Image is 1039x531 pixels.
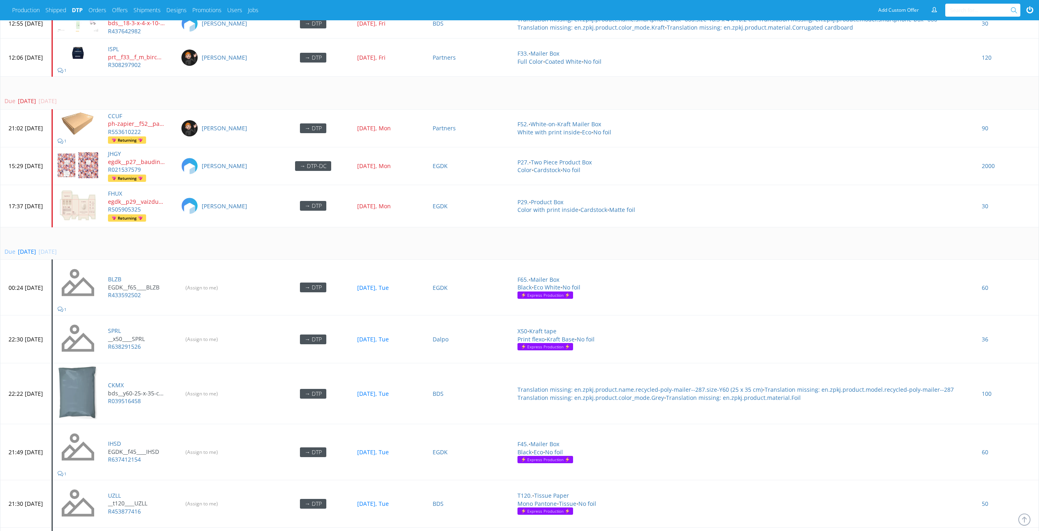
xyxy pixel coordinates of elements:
[517,128,580,136] a: White with print inside
[108,283,165,291] p: EGDK__f65____BLZB
[357,390,389,397] a: [DATE], Tue
[357,162,423,170] a: [DATE], Mon
[517,50,528,57] a: F33.
[58,366,98,420] img: version_two_editor_design
[520,291,571,299] span: Express Production
[300,283,326,292] div: → DTP
[357,335,389,343] a: [DATE], Tue
[108,45,119,53] a: ISPL
[58,305,67,313] a: 1
[9,335,43,343] p: 22:30 [DATE]
[248,6,259,14] a: Jobs
[300,19,326,28] div: → DTP
[108,19,171,27] a: bds__18-3-x-4-x-10-2-cm__20219877543__MSDA
[520,507,571,515] span: Express Production
[582,128,591,136] a: Eco
[108,120,165,128] p: ph-zapier__f52__parenthese__CCUF
[513,480,977,528] td: • • •
[64,471,67,477] span: 1
[108,389,165,397] p: bds__y60-25-x-35-cm__filip__CKMX
[667,24,853,31] a: Translation missing: en.zpkj.product.material.Corrugated cardboard
[227,6,242,14] a: Users
[547,335,575,343] a: Kraft Base
[108,507,141,515] a: R453877416
[108,158,165,166] p: egdk__p27__baudin__JHGY
[982,390,992,397] a: 100
[58,152,98,178] img: version_two_editor_design.png
[108,499,165,507] p: __t120____UZLL
[300,390,326,397] a: → DTP
[982,54,992,61] a: 120
[433,284,448,291] a: EGDK
[9,19,43,28] p: 12:55 [DATE]
[300,283,326,291] a: → DTP
[108,492,121,499] a: UZLL
[9,124,43,132] p: 21:02 [DATE]
[433,335,448,343] a: Dalpo
[433,124,456,132] a: Partners
[72,6,83,14] a: DTP
[874,4,923,17] a: Add Custom Offer
[300,335,326,343] a: → DTP
[108,389,171,397] a: bds__y60-25-x-35-cm__filip__CKMX
[108,275,121,283] a: BLZB
[108,158,171,166] a: egdk__p27__baudin__JHGY
[300,123,326,133] div: → DTP
[15,97,36,105] div: [DATE]
[517,500,557,507] a: Mono Pantone
[517,327,527,335] a: X50
[45,6,66,14] a: Shipped
[108,440,121,447] a: IHSD
[108,136,146,144] a: Returning
[4,248,15,256] div: Due
[517,440,528,448] a: F45.
[513,185,977,227] td: • • •
[529,327,556,335] a: Kraft tape
[202,54,247,62] a: [PERSON_NAME]
[300,124,326,132] a: → DTP
[517,158,529,166] a: P27.
[765,386,954,393] a: Translation missing: en.zpkj.product.model.recycled-poly-mailer--287
[108,283,171,291] a: EGDK__f65____BLZB
[108,327,121,335] a: SPRL
[950,4,1012,17] input: Search for...
[433,162,448,170] a: EGDK
[108,214,146,222] a: Returning
[58,136,67,145] a: 1
[202,124,247,132] a: [PERSON_NAME]
[64,138,67,144] span: 1
[202,162,247,170] a: [PERSON_NAME]
[108,198,165,206] p: egdk__p29__vaizduote__FHUX
[513,260,977,315] td: • • •
[517,283,532,291] a: Black
[108,198,171,206] a: egdk__p29__vaizduote__FHUX
[531,198,563,206] a: Product Box
[300,499,326,509] div: → DTP
[300,19,326,27] a: → DTP
[300,389,326,399] div: → DTP
[9,390,43,398] p: 22:22 [DATE]
[166,6,187,14] a: Designs
[433,19,444,27] a: BDS
[666,394,801,401] a: Translation missing: en.zpkj.product.material.Foil
[534,448,543,456] a: Eco
[545,448,563,456] a: No foil
[982,448,988,456] a: 60
[517,448,532,456] a: Black
[300,448,326,456] a: → DTP
[108,397,141,405] a: R039516458
[110,175,144,182] span: Returning
[982,162,995,170] a: 2000
[9,54,43,62] p: 12:06 [DATE]
[58,14,98,32] img: version_two_editor_design.png
[433,390,444,397] a: BDS
[110,214,144,222] span: Returning
[517,386,763,393] a: Translation missing: en.zpkj.product.name.recycled-poly-mailer--287.size-Y60 (25 x 35 cm)
[9,500,43,508] p: 21:30 [DATE]
[357,19,423,28] a: [DATE], Fri
[4,97,15,105] div: Due
[584,58,601,65] a: No foil
[108,381,124,389] a: CKMX
[609,206,635,214] a: Matte foil
[192,6,222,14] a: Promotions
